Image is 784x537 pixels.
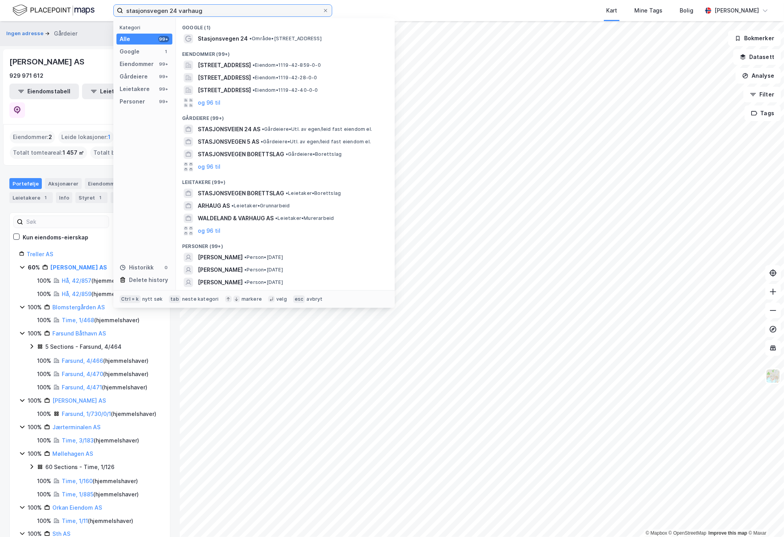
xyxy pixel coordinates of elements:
img: logo.f888ab2527a4732fd821a326f86c7f29.svg [13,4,95,17]
div: Google (1) [176,18,395,32]
span: [STREET_ADDRESS] [198,61,251,70]
span: [PERSON_NAME] [198,253,243,262]
div: 100% [37,316,51,325]
div: 99+ [158,61,169,67]
div: 1 [163,48,169,55]
div: Eiendommer [85,178,133,189]
div: Personer [120,97,145,106]
div: velg [276,296,287,302]
div: 100% [37,476,51,486]
div: ( hjemmelshaver ) [62,383,147,392]
span: Gårdeiere • Borettslag [286,151,342,157]
div: Kategori [120,25,172,30]
span: Person • [DATE] [244,279,283,285]
div: Kart [606,6,617,15]
div: 60 Sections - Time, 1/126 [45,462,115,472]
button: og 96 til [198,226,220,235]
a: Farsund Båthavn AS [52,330,106,337]
div: 100% [37,516,51,526]
div: Eiendommer : [10,131,55,143]
a: Mapbox [646,530,667,536]
span: • [252,75,255,80]
div: 1 [97,194,104,202]
div: nytt søk [142,296,163,302]
span: • [286,190,288,196]
button: og 96 til [198,162,220,171]
span: Person • [DATE] [244,267,283,273]
div: 100% [28,329,42,338]
span: Eiendom • 1119-42-40-0-0 [252,87,318,93]
div: Alle [120,34,130,44]
a: Orkan Eiendom AS [52,504,102,511]
a: [PERSON_NAME] AS [52,397,106,404]
span: • [275,215,277,221]
div: Mine Tags [634,6,662,15]
div: ( hjemmelshaver ) [62,289,137,299]
div: neste kategori [182,296,219,302]
div: 99+ [158,36,169,42]
div: 100% [37,356,51,366]
span: STASJONSVEGEN 5 AS [198,137,259,146]
button: Datasett [733,49,781,65]
div: avbryt [306,296,322,302]
div: ( hjemmelshaver ) [62,316,140,325]
div: Bolig [680,6,693,15]
span: 1 457 ㎡ [63,148,84,157]
span: Leietaker • Borettslag [286,190,341,196]
div: Gårdeiere (99+) [176,109,395,123]
div: Transaksjoner [111,192,164,203]
button: Analyse [736,68,781,84]
span: 2 [48,132,52,142]
div: Portefølje [9,178,42,189]
span: [STREET_ADDRESS] [198,73,251,82]
div: 99+ [158,98,169,105]
span: Stasjonsvegen 24 [198,34,248,43]
div: Info [56,192,72,203]
input: Søk [23,216,109,228]
div: 100% [28,503,42,512]
span: • [252,87,255,93]
div: ( hjemmelshaver ) [62,409,156,419]
div: 0 [163,264,169,271]
div: 5 Sections - Farsund, 4/464 [45,342,122,351]
a: Sth AS [52,530,70,537]
img: Z [766,369,780,384]
a: Farsund, 4/466 [62,357,103,364]
div: Historikk [120,263,154,272]
iframe: Chat Widget [745,500,784,537]
a: Jærterminalen AS [52,424,100,430]
div: 99+ [158,86,169,92]
span: • [249,36,252,41]
button: Filter [743,87,781,102]
div: Leietakere [9,192,53,203]
div: Kontrollprogram for chat [745,500,784,537]
div: esc [293,295,305,303]
span: STASJONSVEGEN BORETTSLAG [198,189,284,198]
a: OpenStreetMap [669,530,707,536]
span: Leietaker • Grunnarbeid [231,203,290,209]
div: ( hjemmelshaver ) [62,476,138,486]
div: ( hjemmelshaver ) [62,276,137,285]
span: • [244,279,247,285]
div: 100% [28,449,42,459]
div: 60% [28,263,40,272]
span: • [244,267,247,273]
button: Tags [745,105,781,121]
div: 1 [42,194,50,202]
button: Ingen adresse [6,30,45,37]
div: [PERSON_NAME] [714,6,759,15]
div: Totalt tomteareal : [10,146,87,159]
div: Eiendommer (99+) [176,45,395,59]
a: Time, 1/468 [62,317,94,323]
div: ( hjemmelshaver ) [62,516,133,526]
a: Improve this map [709,530,747,536]
div: 100% [37,289,51,299]
div: [PERSON_NAME] AS [9,55,86,68]
span: Område • [STREET_ADDRESS] [249,36,322,42]
span: • [286,151,288,157]
div: Gårdeiere [120,72,148,81]
button: og 96 til [198,98,220,107]
a: Farsund, 4/470 [62,371,103,377]
div: 100% [37,436,51,445]
div: Kun eiendoms-eierskap [23,233,88,242]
